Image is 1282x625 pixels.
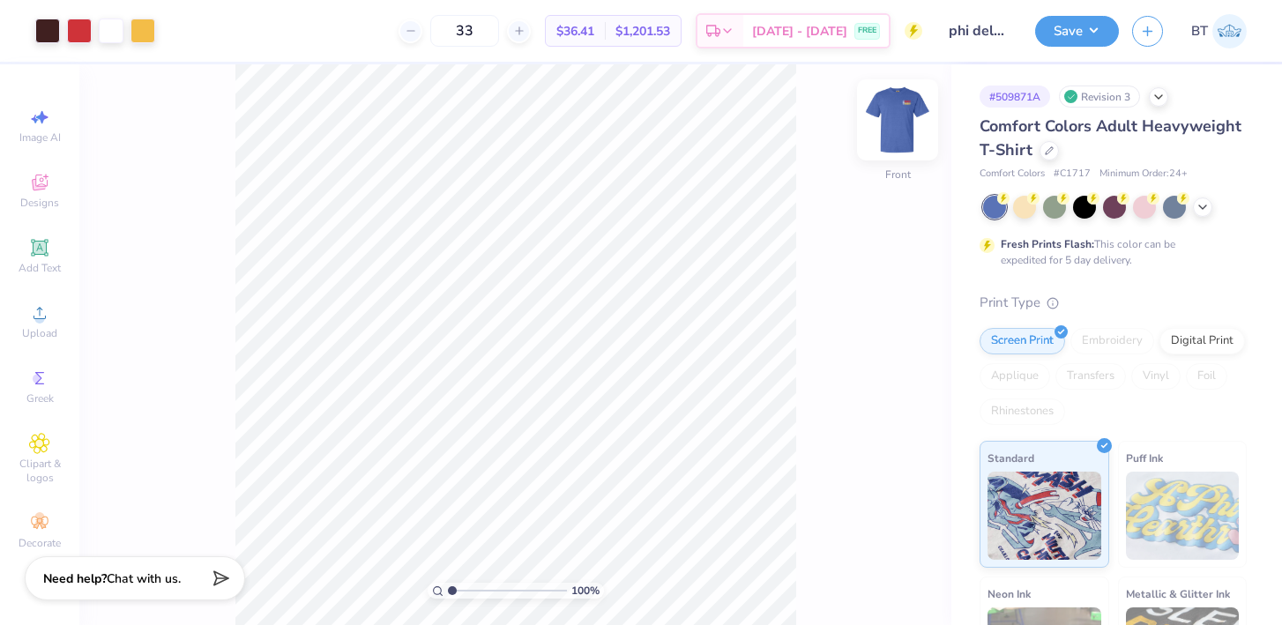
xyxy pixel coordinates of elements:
span: Comfort Colors Adult Heavyweight T-Shirt [980,115,1241,160]
div: Front [885,167,911,182]
span: Upload [22,326,57,340]
span: Standard [988,449,1034,467]
div: Applique [980,363,1050,390]
span: BT [1191,21,1208,41]
div: This color can be expedited for 5 day delivery. [1001,236,1218,268]
img: Puff Ink [1126,472,1240,560]
img: Front [862,85,933,155]
div: # 509871A [980,86,1050,108]
span: Minimum Order: 24 + [1099,167,1188,182]
span: Designs [20,196,59,210]
span: [DATE] - [DATE] [752,22,847,41]
div: Revision 3 [1059,86,1140,108]
span: Greek [26,391,54,406]
div: Vinyl [1131,363,1181,390]
div: Print Type [980,293,1247,313]
div: Digital Print [1159,328,1245,354]
span: $36.41 [556,22,594,41]
span: 100 % [571,583,600,599]
span: Metallic & Glitter Ink [1126,584,1230,603]
div: Foil [1186,363,1227,390]
span: Clipart & logos [9,457,71,485]
span: Neon Ink [988,584,1031,603]
img: Standard [988,472,1101,560]
div: Embroidery [1070,328,1154,354]
span: Decorate [19,536,61,550]
a: BT [1191,14,1247,48]
button: Save [1035,16,1119,47]
span: Puff Ink [1126,449,1163,467]
div: Transfers [1055,363,1126,390]
span: Comfort Colors [980,167,1045,182]
span: $1,201.53 [615,22,670,41]
span: Image AI [19,130,61,145]
span: # C1717 [1054,167,1091,182]
span: Add Text [19,261,61,275]
img: Browning Trainer [1212,14,1247,48]
div: Rhinestones [980,398,1065,425]
span: Chat with us. [107,570,181,587]
strong: Need help? [43,570,107,587]
input: Untitled Design [935,13,1022,48]
span: FREE [858,25,876,37]
strong: Fresh Prints Flash: [1001,237,1094,251]
input: – – [430,15,499,47]
div: Screen Print [980,328,1065,354]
